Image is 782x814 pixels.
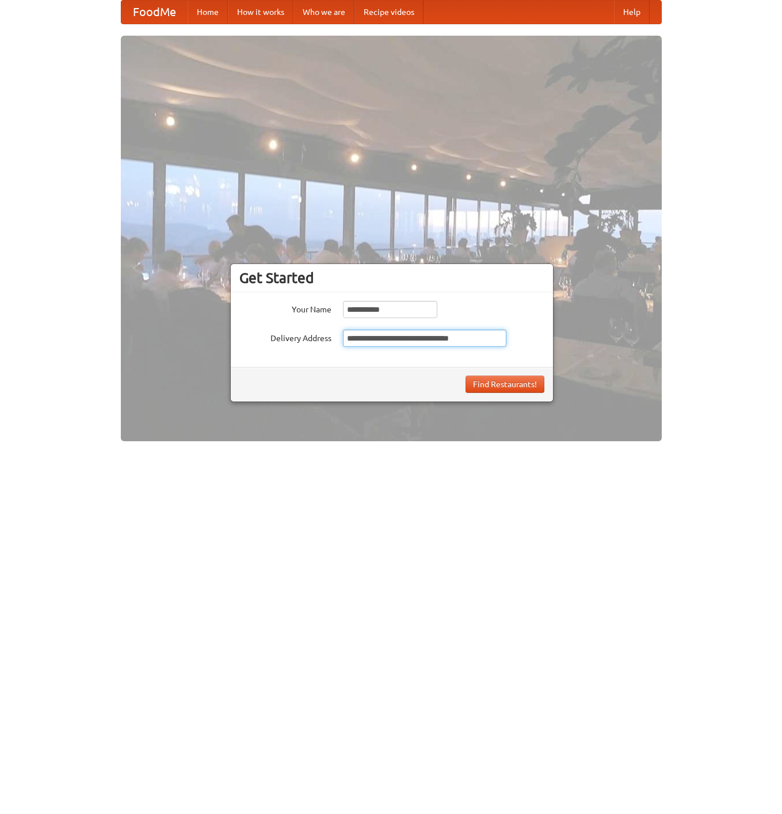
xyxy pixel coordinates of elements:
a: Recipe videos [354,1,424,24]
a: Who we are [293,1,354,24]
a: Help [614,1,650,24]
h3: Get Started [239,269,544,286]
label: Delivery Address [239,330,331,344]
label: Your Name [239,301,331,315]
a: Home [188,1,228,24]
a: FoodMe [121,1,188,24]
a: How it works [228,1,293,24]
button: Find Restaurants! [466,376,544,393]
